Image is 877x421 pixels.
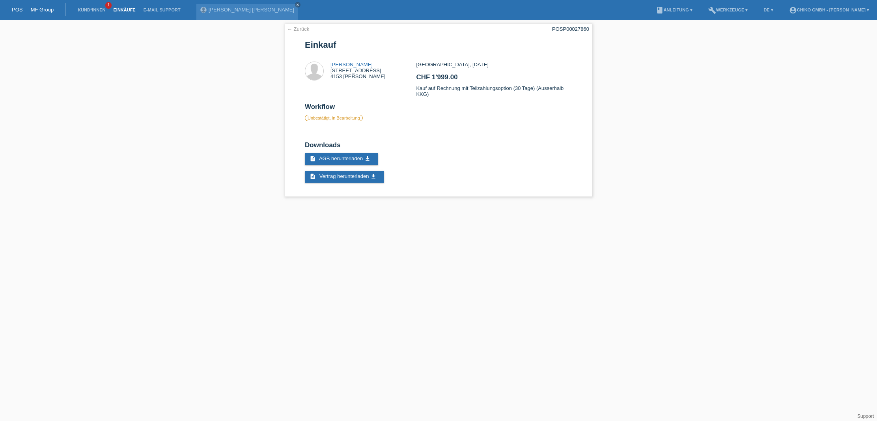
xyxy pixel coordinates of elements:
a: account_circleChiko GmbH - [PERSON_NAME] ▾ [785,7,873,12]
a: close [295,2,300,7]
i: description [310,173,316,180]
i: description [310,155,316,162]
h2: Downloads [305,141,572,153]
i: close [296,3,300,7]
a: [PERSON_NAME] [PERSON_NAME] [209,7,294,13]
i: get_app [364,155,371,162]
i: get_app [370,173,377,180]
a: Einkäufe [109,7,139,12]
a: POS — MF Group [12,7,54,13]
h1: Einkauf [305,40,572,50]
i: book [656,6,664,14]
i: account_circle [789,6,797,14]
a: bookAnleitung ▾ [652,7,696,12]
span: Vertrag herunterladen [319,173,369,179]
div: [GEOGRAPHIC_DATA], [DATE] Kauf auf Rechnung mit Teilzahlungsoption (30 Tage) (Ausserhalb KKG) [416,62,572,103]
div: [STREET_ADDRESS] 4153 [PERSON_NAME] [330,62,385,79]
h2: CHF 1'999.00 [416,73,572,85]
a: description AGB herunterladen get_app [305,153,378,165]
span: 1 [105,2,112,9]
a: Support [857,414,874,419]
i: build [708,6,716,14]
a: Kund*innen [74,7,109,12]
div: POSP00027860 [552,26,589,32]
h2: Workflow [305,103,572,115]
label: Unbestätigt, in Bearbeitung [305,115,363,121]
a: ← Zurück [287,26,309,32]
a: E-Mail Support [140,7,185,12]
span: AGB herunterladen [319,155,363,161]
a: description Vertrag herunterladen get_app [305,171,384,183]
a: DE ▾ [759,7,777,12]
a: [PERSON_NAME] [330,62,373,67]
a: buildWerkzeuge ▾ [704,7,752,12]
